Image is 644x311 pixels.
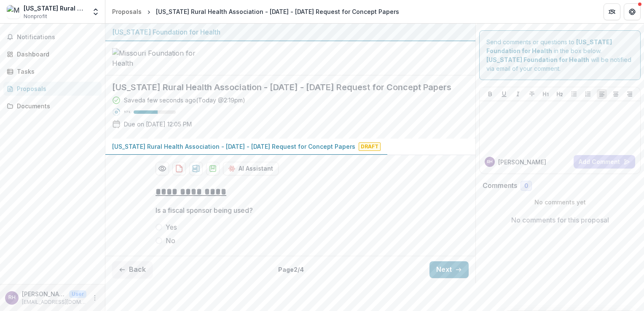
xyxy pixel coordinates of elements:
div: Tasks [17,67,95,76]
span: No [166,236,175,246]
button: download-proposal [189,162,203,175]
a: Documents [3,99,102,113]
img: Missouri Rural Health Association [7,5,20,19]
button: Ordered List [583,89,593,99]
button: Partners [604,3,620,20]
div: rachel hassani [8,295,16,300]
p: Due on [DATE] 12:05 PM [124,120,192,129]
p: Page 2 / 4 [278,265,304,274]
h2: Comments [483,182,517,190]
button: Open entity switcher [90,3,102,20]
button: download-proposal [172,162,186,175]
button: Next [429,261,469,278]
button: Add Comment [574,155,635,169]
button: Strike [527,89,537,99]
button: Align Center [611,89,621,99]
p: [US_STATE] Rural Health Association - [DATE] - [DATE] Request for Concept Papers [112,142,355,151]
a: Proposals [3,82,102,96]
div: Saved a few seconds ago ( Today @ 2:19pm ) [124,96,245,105]
img: Missouri Foundation for Health [112,48,196,68]
span: Draft [359,142,381,151]
span: Notifications [17,34,98,41]
p: [EMAIL_ADDRESS][DOMAIN_NAME] [22,298,86,306]
div: rachel hassani [487,160,493,164]
div: Send comments or questions to in the box below. will be notified via email of your comment. [479,30,641,80]
button: Heading 2 [555,89,565,99]
p: 57 % [124,109,130,115]
button: Italicize [513,89,523,99]
a: Dashboard [3,47,102,61]
button: AI Assistant [223,162,279,175]
button: Bullet List [569,89,579,99]
button: Preview af70d549-9250-4345-8439-29c42337335c-0.pdf [156,162,169,175]
a: Proposals [109,5,145,18]
button: download-proposal [206,162,220,175]
button: Back [112,261,153,278]
div: Documents [17,102,95,110]
strong: [US_STATE] Foundation for Health [486,56,589,63]
button: Notifications [3,30,102,44]
button: Get Help [624,3,641,20]
button: Underline [499,89,509,99]
div: Proposals [112,7,142,16]
div: Dashboard [17,50,95,59]
div: [US_STATE] Foundation for Health [112,27,469,37]
button: Bold [485,89,495,99]
p: Is a fiscal sponsor being used? [156,205,253,215]
a: Tasks [3,64,102,78]
div: [US_STATE] Rural Health Association - [DATE] - [DATE] Request for Concept Papers [156,7,399,16]
span: Nonprofit [24,13,47,20]
span: Yes [166,222,177,232]
button: Align Right [625,89,635,99]
button: Heading 1 [541,89,551,99]
div: [US_STATE] Rural Health Association [24,4,86,13]
p: [PERSON_NAME] [498,158,546,166]
div: Proposals [17,84,95,93]
p: User [69,290,86,298]
h2: [US_STATE] Rural Health Association - [DATE] - [DATE] Request for Concept Papers [112,82,455,92]
nav: breadcrumb [109,5,402,18]
p: [PERSON_NAME] [22,290,66,298]
span: 0 [524,182,528,190]
p: No comments yet [483,198,637,206]
button: More [90,293,100,303]
button: Align Left [597,89,607,99]
p: No comments for this proposal [511,215,609,225]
